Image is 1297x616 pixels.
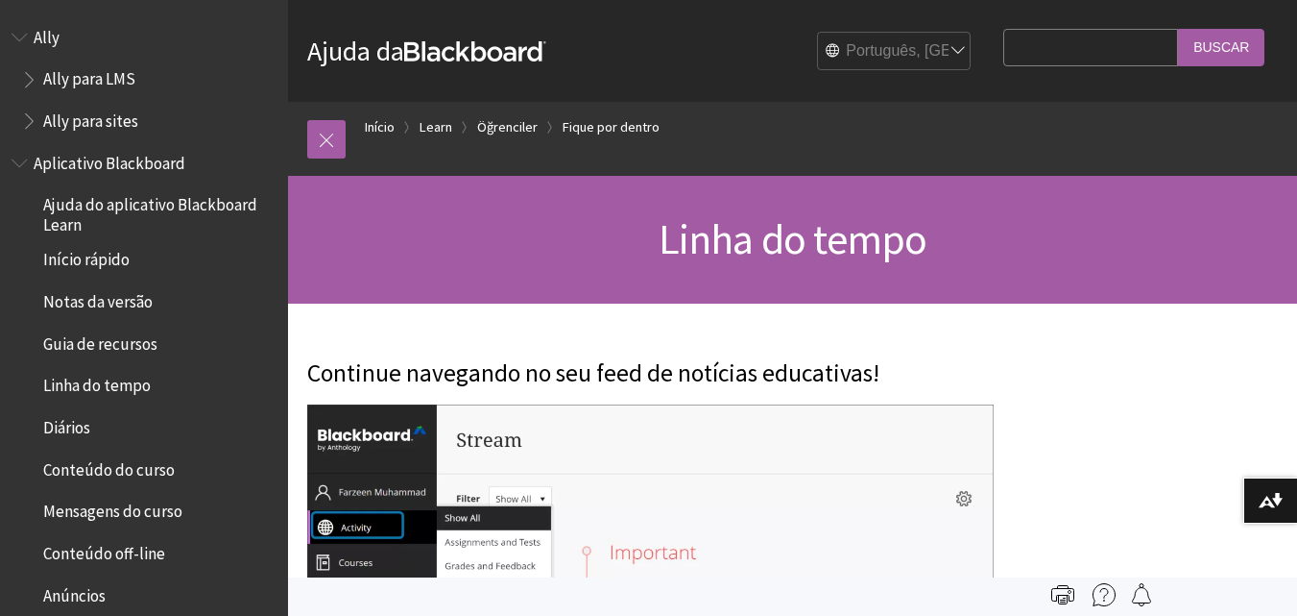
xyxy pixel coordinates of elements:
img: Print [1051,583,1074,606]
a: Início [365,115,395,139]
span: Ajuda do aplicativo Blackboard Learn [43,189,275,234]
span: Linha do tempo [659,212,927,265]
a: Ajuda daBlackboard [307,34,546,68]
span: Conteúdo do curso [43,454,175,480]
span: Aplicativo Blackboard [34,147,185,173]
span: Ally [34,21,60,47]
strong: Blackboard [404,41,546,62]
img: More help [1093,583,1116,606]
a: Fique por dentro [563,115,660,139]
p: Continue navegando no seu feed de notícias educativas! [307,357,994,391]
span: Guia de recursos [43,328,157,354]
span: Ally para LMS [43,63,135,89]
img: Follow this page [1130,583,1153,606]
span: Diários [43,411,90,437]
span: Notas da versão [43,285,153,311]
span: Anúncios [43,579,106,605]
span: Início rápido [43,244,130,270]
a: Öğrenciler [477,115,538,139]
nav: Book outline for Anthology Ally Help [12,21,276,137]
span: Ally para sites [43,105,138,131]
span: Conteúdo off-line [43,537,165,563]
select: Site Language Selector [818,33,972,71]
span: Mensagens do curso [43,496,182,522]
input: Buscar [1178,29,1264,66]
a: Learn [420,115,452,139]
span: Linha do tempo [43,370,151,396]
